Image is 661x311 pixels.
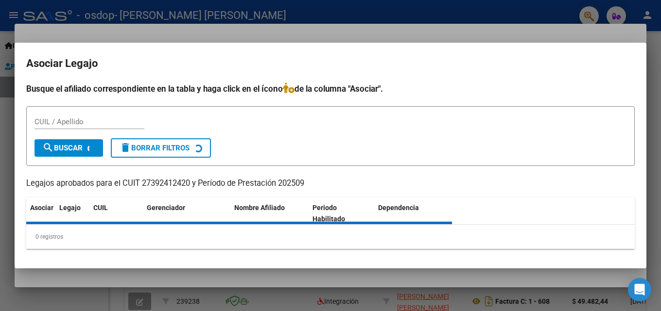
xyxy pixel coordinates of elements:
[143,197,230,229] datatable-header-cell: Gerenciador
[120,142,131,153] mat-icon: delete
[35,139,103,157] button: Buscar
[120,144,190,152] span: Borrar Filtros
[230,197,309,229] datatable-header-cell: Nombre Afiliado
[111,138,211,158] button: Borrar Filtros
[374,197,452,229] datatable-header-cell: Dependencia
[234,204,285,212] span: Nombre Afiliado
[313,204,345,223] span: Periodo Habilitado
[42,142,54,153] mat-icon: search
[378,204,419,212] span: Dependencia
[89,197,143,229] datatable-header-cell: CUIL
[55,197,89,229] datatable-header-cell: Legajo
[93,204,108,212] span: CUIL
[42,144,83,152] span: Buscar
[147,204,185,212] span: Gerenciador
[26,225,635,249] div: 0 registros
[309,197,374,229] datatable-header-cell: Periodo Habilitado
[26,178,635,190] p: Legajos aprobados para el CUIT 27392412420 y Período de Prestación 202509
[26,82,635,95] h4: Busque el afiliado correspondiente en la tabla y haga click en el ícono de la columna "Asociar".
[30,204,53,212] span: Asociar
[26,197,55,229] datatable-header-cell: Asociar
[628,278,651,301] div: Open Intercom Messenger
[26,54,635,73] h2: Asociar Legajo
[59,204,81,212] span: Legajo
